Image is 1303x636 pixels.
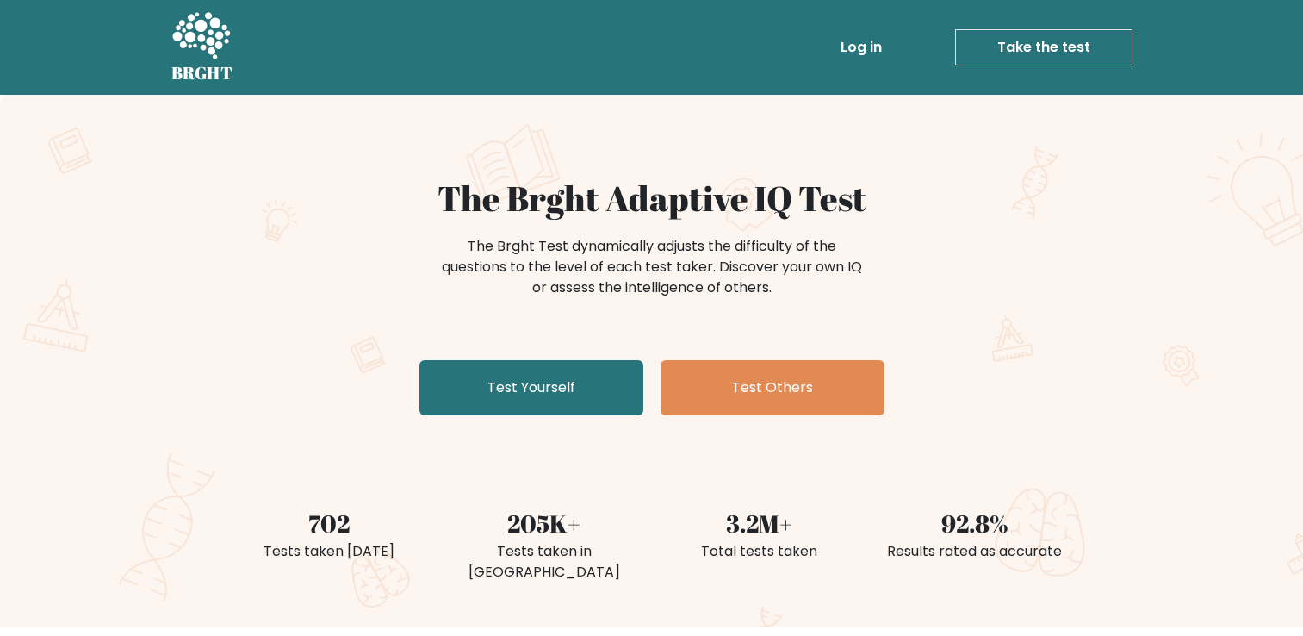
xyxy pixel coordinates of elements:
h1: The Brght Adaptive IQ Test [232,178,1072,219]
a: Test Yourself [419,360,643,415]
div: Tests taken [DATE] [232,541,426,562]
div: Results rated as accurate [878,541,1072,562]
a: Log in [834,30,889,65]
div: 205K+ [447,505,642,541]
div: Total tests taken [662,541,857,562]
div: 3.2M+ [662,505,857,541]
a: Test Others [661,360,884,415]
a: BRGHT [171,7,233,88]
div: Tests taken in [GEOGRAPHIC_DATA] [447,541,642,583]
h5: BRGHT [171,63,233,84]
a: Take the test [955,29,1132,65]
div: 92.8% [878,505,1072,541]
div: The Brght Test dynamically adjusts the difficulty of the questions to the level of each test take... [437,236,867,298]
div: 702 [232,505,426,541]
